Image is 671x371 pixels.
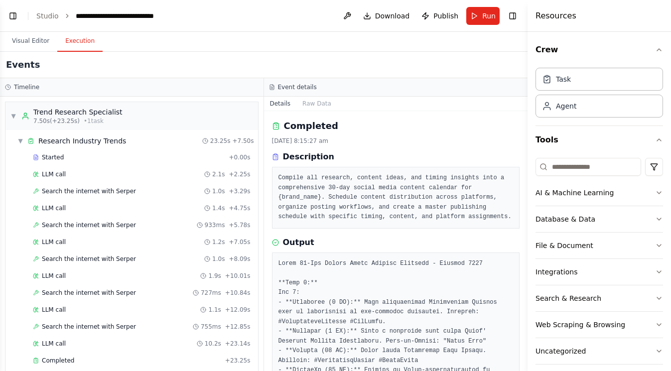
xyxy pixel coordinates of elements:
div: Integrations [536,267,577,277]
span: Search the internet with Serper [42,187,136,195]
div: AI & Machine Learning [536,188,614,198]
span: Research Industry Trends [38,136,126,146]
button: Run [466,7,500,25]
span: 7.50s (+23.25s) [33,117,80,125]
span: Run [482,11,496,21]
div: Crew [536,64,663,125]
h3: Description [283,151,334,163]
span: 755ms [201,323,221,331]
button: Search & Research [536,285,663,311]
span: Search the internet with Serper [42,221,136,229]
span: LLM call [42,238,66,246]
span: 727ms [201,289,221,297]
span: 1.4s [212,204,225,212]
h4: Resources [536,10,576,22]
nav: breadcrumb [36,11,154,21]
span: + 7.50s [232,137,254,145]
div: File & Document [536,241,593,250]
span: + 23.14s [225,340,251,348]
h2: Completed [284,119,338,133]
div: Trend Research Specialist [33,107,123,117]
span: 10.2s [205,340,221,348]
button: Tools [536,126,663,154]
h3: Event details [278,83,317,91]
span: + 5.78s [229,221,250,229]
button: Show left sidebar [6,9,20,23]
button: Download [359,7,414,25]
span: 23.25s [210,137,231,145]
button: Web Scraping & Browsing [536,312,663,338]
h3: Output [283,237,314,248]
span: + 12.85s [225,323,251,331]
span: 1.2s [212,238,225,246]
span: Search the internet with Serper [42,323,136,331]
span: + 2.25s [229,170,250,178]
div: Web Scraping & Browsing [536,320,625,330]
span: + 7.05s [229,238,250,246]
div: Uncategorized [536,346,586,356]
span: 1.1s [208,306,221,314]
button: Database & Data [536,206,663,232]
span: + 4.75s [229,204,250,212]
span: Search the internet with Serper [42,289,136,297]
span: LLM call [42,204,66,212]
button: Crew [536,36,663,64]
span: + 8.09s [229,255,250,263]
button: Raw Data [296,97,337,111]
span: Search the internet with Serper [42,255,136,263]
span: 933ms [205,221,225,229]
a: Studio [36,12,59,20]
button: Details [264,97,297,111]
div: [DATE] 8:15:27 am [272,137,520,145]
button: Execution [57,31,103,52]
div: Task [556,74,571,84]
div: Search & Research [536,293,601,303]
span: ▼ [17,137,23,145]
pre: Compile all research, content ideas, and timing insights into a comprehensive 30-day social media... [278,173,514,222]
h2: Events [6,58,40,72]
span: + 12.09s [225,306,251,314]
div: Agent [556,101,576,111]
button: Uncategorized [536,338,663,364]
button: Publish [417,7,462,25]
span: Completed [42,357,74,365]
span: + 3.29s [229,187,250,195]
span: + 10.01s [225,272,251,280]
span: + 0.00s [229,153,250,161]
span: Started [42,153,64,161]
div: Database & Data [536,214,595,224]
span: 2.1s [212,170,225,178]
span: Publish [433,11,458,21]
button: Integrations [536,259,663,285]
h3: Timeline [14,83,39,91]
span: + 23.25s [225,357,251,365]
span: LLM call [42,340,66,348]
span: • 1 task [84,117,104,125]
button: File & Document [536,233,663,258]
span: LLM call [42,170,66,178]
span: LLM call [42,272,66,280]
span: ▼ [10,112,16,120]
button: AI & Machine Learning [536,180,663,206]
span: + 10.84s [225,289,251,297]
span: 1.0s [212,255,225,263]
span: Download [375,11,410,21]
span: 1.0s [212,187,225,195]
button: Visual Editor [4,31,57,52]
span: LLM call [42,306,66,314]
span: 1.9s [208,272,221,280]
button: Hide right sidebar [506,9,520,23]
